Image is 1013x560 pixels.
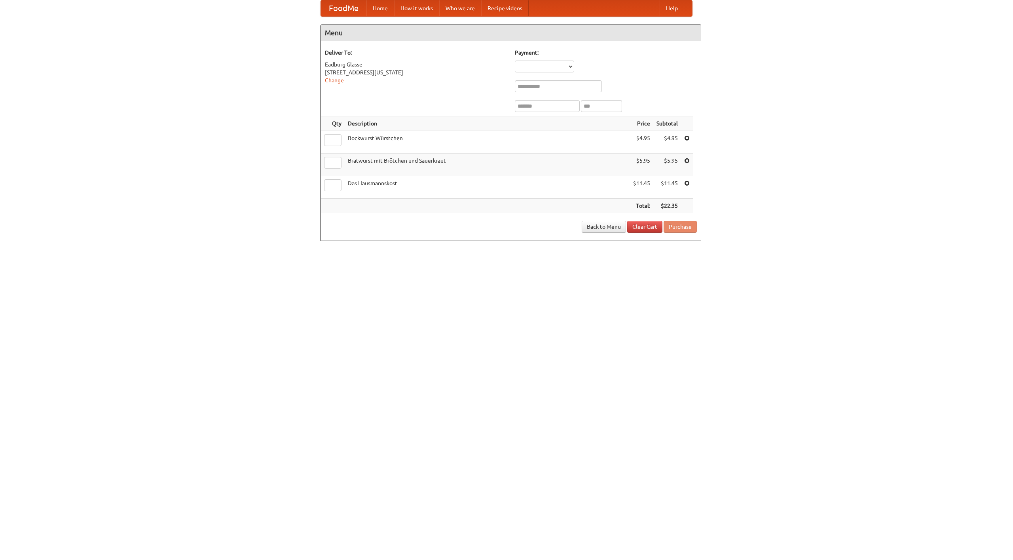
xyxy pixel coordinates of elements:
[653,176,681,199] td: $11.45
[345,154,630,176] td: Bratwurst mit Brötchen und Sauerkraut
[627,221,662,233] a: Clear Cart
[653,154,681,176] td: $5.95
[653,116,681,131] th: Subtotal
[325,68,507,76] div: [STREET_ADDRESS][US_STATE]
[325,61,507,68] div: Eadburg Glasse
[345,116,630,131] th: Description
[630,199,653,213] th: Total:
[653,199,681,213] th: $22.35
[345,176,630,199] td: Das Hausmannskost
[321,25,701,41] h4: Menu
[660,0,684,16] a: Help
[515,49,697,57] h5: Payment:
[630,154,653,176] td: $5.95
[630,116,653,131] th: Price
[439,0,481,16] a: Who we are
[630,131,653,154] td: $4.95
[366,0,394,16] a: Home
[653,131,681,154] td: $4.95
[481,0,529,16] a: Recipe videos
[394,0,439,16] a: How it works
[325,77,344,84] a: Change
[664,221,697,233] button: Purchase
[325,49,507,57] h5: Deliver To:
[630,176,653,199] td: $11.45
[321,116,345,131] th: Qty
[582,221,626,233] a: Back to Menu
[321,0,366,16] a: FoodMe
[345,131,630,154] td: Bockwurst Würstchen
